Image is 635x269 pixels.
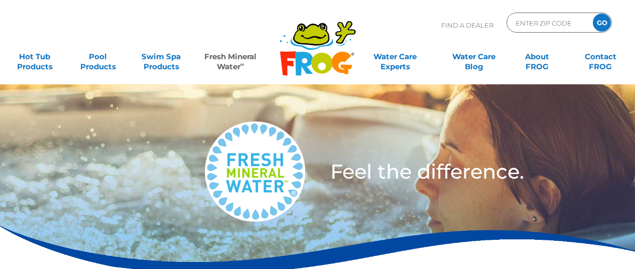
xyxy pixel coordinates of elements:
[200,47,262,67] a: Fresh MineralWater∞
[10,47,59,67] a: Hot TubProducts
[355,47,435,67] a: Water CareExperts
[513,47,562,67] a: AboutFROG
[330,162,582,182] h3: Feel the difference.
[593,14,611,32] input: GO
[205,121,305,222] img: fresh-mineral-water-logo-medium
[515,16,582,30] input: Zip Code Form
[441,13,493,38] p: Find A Dealer
[240,61,244,68] sup: ∞
[137,47,186,67] a: Swim SpaProducts
[449,47,498,67] a: Water CareBlog
[73,47,122,67] a: PoolProducts
[576,47,625,67] a: ContactFROG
